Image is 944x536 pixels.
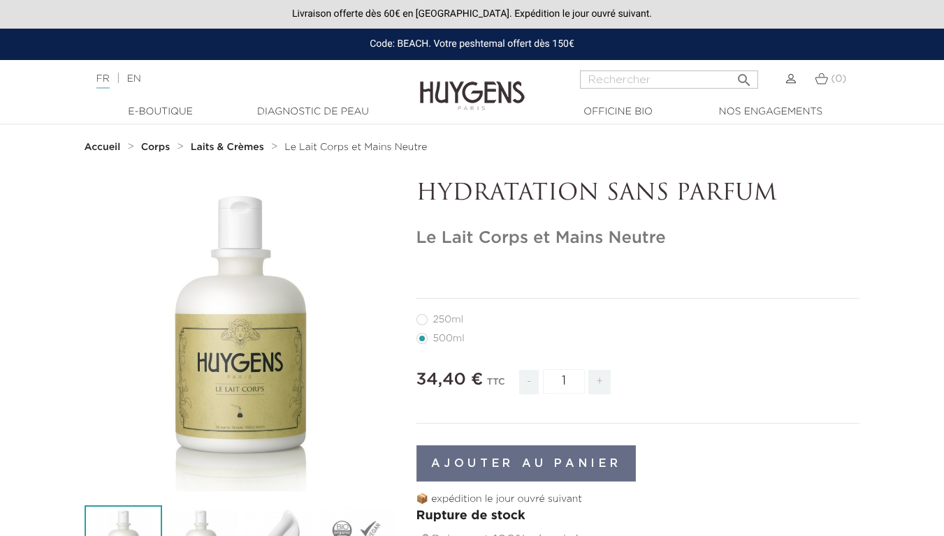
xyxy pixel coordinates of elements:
label: 500ml [416,333,481,344]
a: Laits & Crèmes [191,142,268,153]
label: 250ml [416,314,480,325]
span: Le Lait Corps et Mains Neutre [284,142,427,152]
a: FR [96,74,110,89]
strong: Corps [141,142,170,152]
a: Corps [141,142,173,153]
span: 34,40 € [416,371,484,388]
span: Rupture de stock [416,509,525,522]
button: Ajouter au panier [416,445,637,482]
strong: Laits & Crèmes [191,142,264,152]
h1: Le Lait Corps et Mains Neutre [416,228,860,248]
div: | [89,70,383,87]
span: (0) [831,74,846,84]
i:  [736,68,753,84]
span: - [519,370,539,394]
img: Huygens [420,59,525,112]
div: TTC [487,367,505,405]
strong: Accueil [85,142,121,152]
a: Nos engagements [701,105,841,119]
a: Officine Bio [549,105,688,119]
button:  [732,66,757,85]
p: HYDRATATION SANS PARFUM [416,181,860,207]
input: Rechercher [580,70,758,89]
a: E-Boutique [91,105,231,119]
span: + [588,370,611,394]
a: Le Lait Corps et Mains Neutre [284,142,427,153]
a: Diagnostic de peau [243,105,383,119]
a: Accueil [85,142,124,153]
a: EN [126,74,140,84]
input: Quantité [543,369,585,394]
p: 📦 expédition le jour ouvré suivant [416,492,860,507]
